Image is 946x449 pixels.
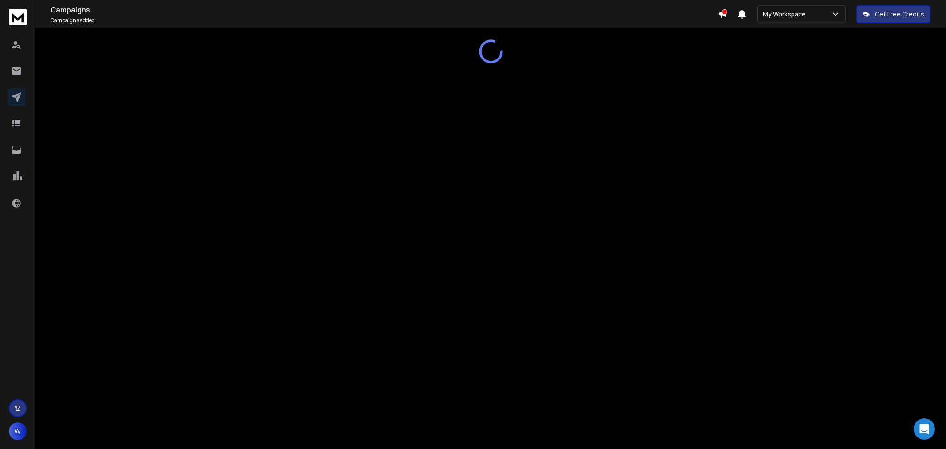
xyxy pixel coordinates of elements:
p: Get Free Credits [875,10,924,19]
p: My Workspace [763,10,809,19]
h1: Campaigns [51,4,718,15]
button: W [9,422,27,440]
p: Campaigns added [51,17,718,24]
div: Open Intercom Messenger [914,418,935,440]
button: Get Free Credits [856,5,930,23]
img: logo [9,9,27,25]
